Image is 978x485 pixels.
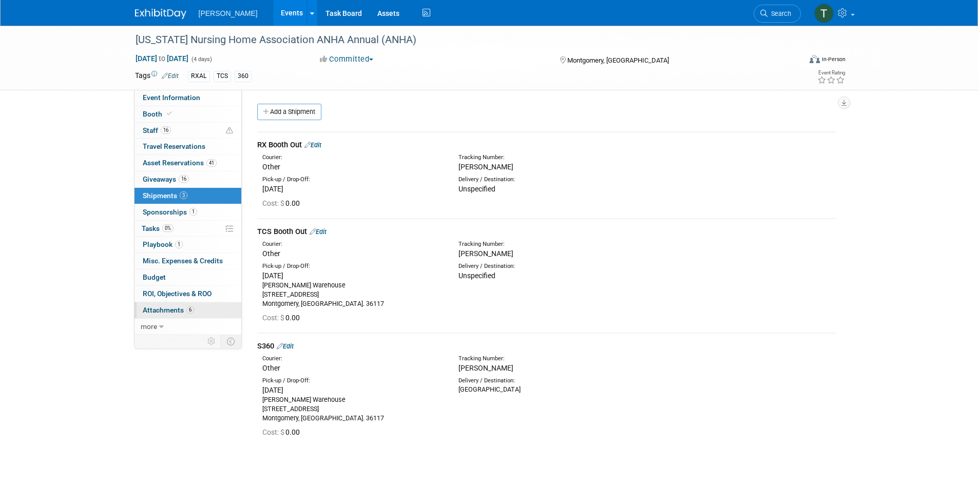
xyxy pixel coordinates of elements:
a: Sponsorships1 [135,204,241,220]
td: Toggle Event Tabs [220,335,241,348]
span: Attachments [143,306,194,314]
img: ExhibitDay [135,9,186,19]
a: Giveaways16 [135,171,241,187]
div: [US_STATE] Nursing Home Association ANHA Annual (ANHA) [132,31,785,49]
div: Tracking Number: [458,240,688,248]
span: Unspecified [458,185,495,193]
td: Tags [135,70,179,82]
div: Courier: [262,355,443,363]
a: Misc. Expenses & Credits [135,253,241,269]
a: Attachments6 [135,302,241,318]
span: Staff [143,126,171,134]
a: Shipments3 [135,188,241,204]
button: Committed [316,54,377,65]
span: to [157,54,167,63]
div: [PERSON_NAME] Warehouse [STREET_ADDRESS] Montgomery, [GEOGRAPHIC_DATA]. 36117 [262,395,443,423]
span: Booth [143,110,174,118]
a: Edit [277,342,294,350]
i: Booth reservation complete [167,111,172,117]
img: Format-Inperson.png [810,55,820,63]
div: Delivery / Destination: [458,262,639,270]
span: Misc. Expenses & Credits [143,257,223,265]
div: [DATE] [262,184,443,194]
div: Other [262,363,443,373]
a: Search [754,5,801,23]
a: Edit [162,72,179,80]
div: S360 [257,341,836,352]
div: Courier: [262,153,443,162]
span: [PERSON_NAME] [199,9,258,17]
span: Cost: $ [262,428,285,436]
a: Playbook1 [135,237,241,253]
span: Playbook [143,240,183,248]
span: (4 days) [190,56,212,63]
span: 0.00 [262,199,304,207]
span: Search [768,10,791,17]
div: Tracking Number: [458,153,688,162]
div: Tracking Number: [458,355,688,363]
span: ROI, Objectives & ROO [143,289,212,298]
a: Edit [304,141,321,149]
span: Travel Reservations [143,142,205,150]
span: 1 [175,241,183,248]
div: [DATE] [262,385,443,395]
a: Staff16 [135,123,241,139]
span: Cost: $ [262,199,285,207]
span: Tasks [142,224,174,232]
span: Sponsorships [143,208,197,216]
div: In-Person [821,55,846,63]
div: TCS [214,71,231,82]
a: Booth [135,106,241,122]
div: Delivery / Destination: [458,377,639,385]
div: Event Format [740,53,846,69]
td: Personalize Event Tab Strip [203,335,221,348]
span: Giveaways [143,175,189,183]
a: Travel Reservations [135,139,241,154]
a: ROI, Objectives & ROO [135,286,241,302]
img: Traci Varon [814,4,834,23]
span: [PERSON_NAME] [458,163,513,171]
div: Event Rating [817,70,845,75]
div: 360 [235,71,252,82]
span: 0.00 [262,428,304,436]
div: [DATE] [262,270,443,281]
div: Other [262,162,443,172]
div: Pick-up / Drop-Off: [262,176,443,184]
span: [PERSON_NAME] [458,364,513,372]
span: 41 [206,159,217,167]
span: Unspecified [458,271,495,280]
div: TCS Booth Out [257,226,836,237]
span: 16 [179,175,189,183]
span: 16 [161,126,171,134]
span: 0% [162,224,174,232]
div: Delivery / Destination: [458,176,639,184]
a: Tasks0% [135,221,241,237]
span: more [141,322,157,331]
div: RXAL [188,71,210,82]
span: Asset Reservations [143,159,217,167]
span: 3 [180,191,187,199]
div: RX Booth Out [257,140,836,150]
a: Edit [310,228,327,236]
span: 0.00 [262,314,304,322]
span: Cost: $ [262,314,285,322]
span: Budget [143,273,166,281]
a: Add a Shipment [257,104,321,120]
span: [DATE] [DATE] [135,54,189,63]
a: Budget [135,269,241,285]
div: Pick-up / Drop-Off: [262,377,443,385]
div: Other [262,248,443,259]
a: Event Information [135,90,241,106]
div: Courier: [262,240,443,248]
div: [PERSON_NAME] Warehouse [STREET_ADDRESS] Montgomery, [GEOGRAPHIC_DATA]. 36117 [262,281,443,308]
span: Montgomery, [GEOGRAPHIC_DATA] [567,56,669,64]
a: Asset Reservations41 [135,155,241,171]
span: [PERSON_NAME] [458,249,513,258]
span: 1 [189,208,197,216]
span: Potential Scheduling Conflict -- at least one attendee is tagged in another overlapping event. [226,126,233,135]
span: Event Information [143,93,200,102]
span: 6 [186,306,194,314]
div: Pick-up / Drop-Off: [262,262,443,270]
a: more [135,319,241,335]
span: Shipments [143,191,187,200]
